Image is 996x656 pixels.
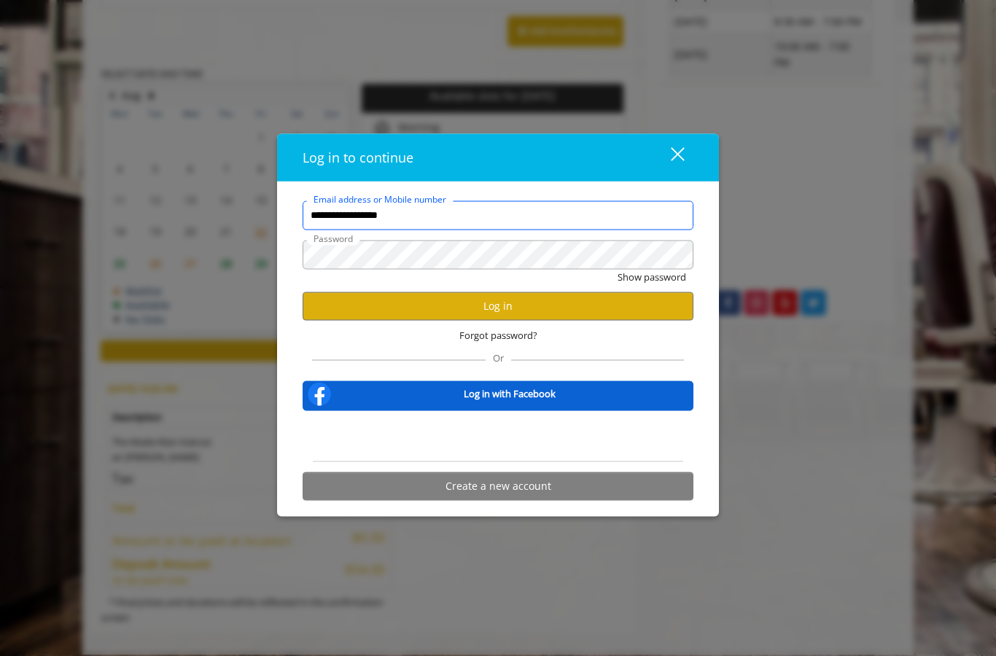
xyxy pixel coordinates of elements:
input: Password [303,240,693,269]
span: Forgot password? [459,327,537,343]
button: Show password [618,269,686,284]
label: Email address or Mobile number [306,192,454,206]
iframe: Sign in with Google Button [424,420,572,452]
div: close dialog [654,147,683,168]
button: Create a new account [303,472,693,500]
button: Log in [303,292,693,320]
div: Sign in with Google. Opens in new tab [431,420,565,452]
img: facebook-logo [305,379,334,408]
span: Or [486,351,511,364]
span: Log in to continue [303,148,413,165]
button: close dialog [644,142,693,172]
label: Password [306,231,360,245]
input: Email address or Mobile number [303,200,693,230]
b: Log in with Facebook [464,386,556,402]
